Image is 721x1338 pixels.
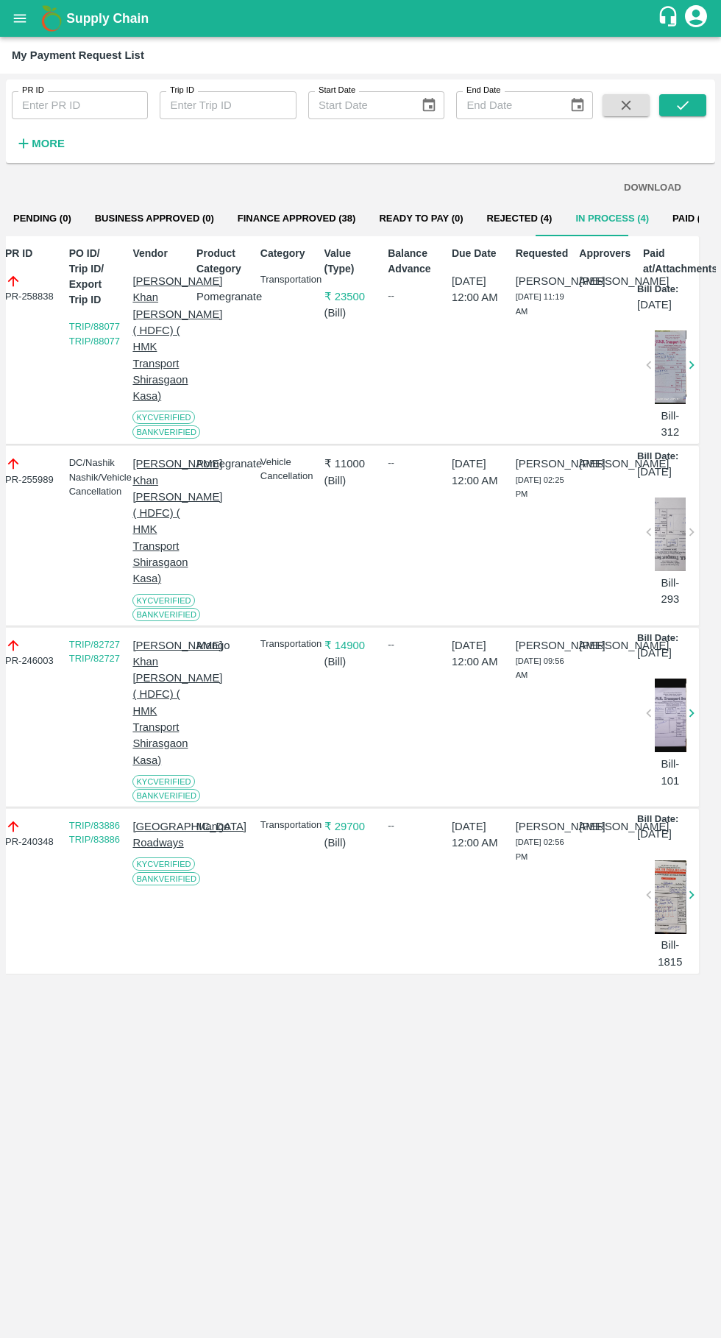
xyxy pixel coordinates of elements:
p: ₹ 29700 [324,818,377,835]
span: KYC Verified [132,411,194,424]
div: DC/Nashik Nashik/Vehicle Cancellation [69,456,121,499]
p: PO ID/ Trip ID/ Export Trip ID [69,246,121,308]
p: [DATE] [637,645,672,661]
input: Enter Trip ID [160,91,296,119]
p: Value (Type) [324,246,377,277]
button: Business Approved (0) [83,201,226,236]
p: Transportation [260,818,313,832]
p: [DATE] 12:00 AM [452,456,504,489]
p: [PERSON_NAME] [516,637,568,654]
div: PR-255989 [5,456,57,486]
p: Paid at/Attachments [643,246,695,277]
div: -- [388,289,440,303]
span: [DATE] 11:19 AM [516,292,564,316]
p: Mango [196,637,249,654]
div: -- [388,818,440,833]
label: Trip ID [170,85,194,96]
p: Mango [196,818,249,835]
button: Pending (0) [1,201,83,236]
p: ₹ 11000 [324,456,377,472]
button: Choose date [564,91,592,119]
p: Approvers [579,246,631,261]
p: Bill-312 [655,408,686,441]
p: ₹ 23500 [324,289,377,305]
span: [DATE] 02:25 PM [516,475,564,499]
span: KYC Verified [132,857,194,871]
p: Transportation [260,273,313,287]
img: logo [37,4,66,33]
div: customer-support [657,5,683,32]
a: TRIP/83886 TRIP/83886 [69,820,120,846]
p: [DATE] 12:00 AM [452,818,504,852]
input: Enter PR ID [12,91,148,119]
p: Bill Date: [637,283,678,297]
span: KYC Verified [132,594,194,607]
p: [PERSON_NAME] [516,818,568,835]
button: In Process (4) [564,201,661,236]
p: Pomegranate [196,456,249,472]
p: [PERSON_NAME] Khan [PERSON_NAME] ( HDFC) ( HMK Transport Shirasgaon Kasa) [132,456,185,587]
strong: More [32,138,65,149]
input: Start Date [308,91,409,119]
label: Start Date [319,85,355,96]
button: Finance Approved (38) [226,201,368,236]
button: Ready To Pay (0) [367,201,475,236]
p: Bill Date: [637,631,678,645]
p: Bill-293 [655,575,686,608]
span: Bank Verified [132,872,200,885]
p: Category [260,246,313,261]
p: ₹ 14900 [324,637,377,654]
div: PR-258838 [5,273,57,304]
label: End Date [466,85,500,96]
p: Pomegranate [196,289,249,305]
span: Bank Verified [132,608,200,621]
span: Bank Verified [132,789,200,802]
span: Bank Verified [132,425,200,439]
button: More [12,131,68,156]
p: [PERSON_NAME] [579,818,631,835]
p: [PERSON_NAME] [516,456,568,472]
div: PR-246003 [5,637,57,668]
p: ( Bill ) [324,654,377,670]
p: [PERSON_NAME] Khan [PERSON_NAME] ( HDFC) ( HMK Transport Shirasgaon Kasa) [132,637,185,768]
p: ( Bill ) [324,472,377,489]
p: Balance Advance [388,246,440,277]
div: -- [388,456,440,470]
p: [DATE] [637,297,672,313]
p: [PERSON_NAME] [579,456,631,472]
span: KYC Verified [132,775,194,788]
a: Supply Chain [66,8,657,29]
p: Bill-1815 [655,937,686,970]
button: Rejected (4) [475,201,564,236]
div: account of current user [683,3,709,34]
a: TRIP/82727 TRIP/82727 [69,639,120,665]
p: Bill-101 [655,756,686,789]
p: Vendor [132,246,185,261]
p: [PERSON_NAME] [579,273,631,289]
p: [PERSON_NAME] Khan [PERSON_NAME] ( HDFC) ( HMK Transport Shirasgaon Kasa) [132,273,185,404]
b: Supply Chain [66,11,149,26]
p: Vehicle Cancellation [260,456,313,483]
p: [DATE] 12:00 AM [452,273,504,306]
label: PR ID [22,85,44,96]
p: Bill Date: [637,813,678,826]
p: [DATE] [637,464,672,480]
p: [GEOGRAPHIC_DATA] Roadways [132,818,185,852]
button: DOWNLOAD [618,175,687,201]
p: PR ID [5,246,57,261]
p: Due Date [452,246,504,261]
div: PR-240348 [5,818,57,849]
p: ( Bill ) [324,305,377,321]
div: My Payment Request List [12,46,144,65]
button: open drawer [3,1,37,35]
p: [PERSON_NAME] [579,637,631,654]
p: Product Category [196,246,249,277]
div: -- [388,637,440,652]
p: [DATE] 12:00 AM [452,637,504,670]
p: [PERSON_NAME] [516,273,568,289]
input: End Date [456,91,557,119]
span: [DATE] 09:56 AM [516,656,564,680]
button: Choose date [415,91,443,119]
p: ( Bill ) [324,835,377,851]
span: [DATE] 02:56 PM [516,838,564,861]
